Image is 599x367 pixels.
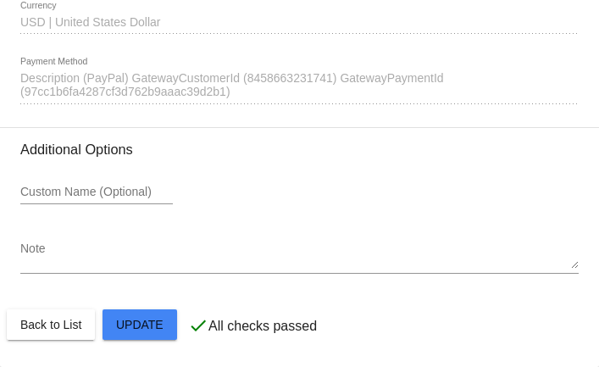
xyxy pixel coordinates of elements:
[208,319,317,334] p: All checks passed
[7,309,95,340] button: Back to List
[20,318,81,331] span: Back to List
[20,71,444,98] span: Description (PayPal) GatewayCustomerId (8458663231741) GatewayPaymentId (97cc1b6fa4287cf3d762b9aa...
[20,142,579,158] h3: Additional Options
[20,186,173,199] input: Custom Name (Optional)
[116,318,164,331] span: Update
[103,309,177,340] button: Update
[20,15,160,29] span: USD | United States Dollar
[188,315,208,336] mat-icon: check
